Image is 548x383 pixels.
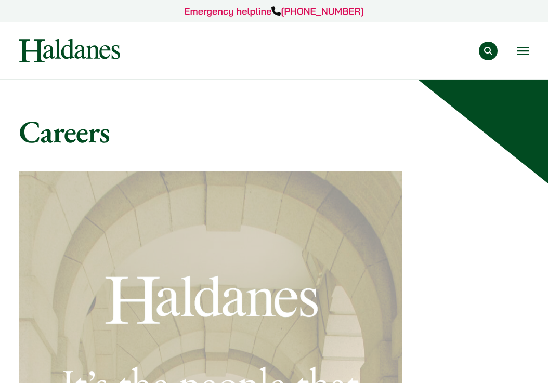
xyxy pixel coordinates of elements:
[479,42,498,60] button: Search
[19,113,529,150] h1: Careers
[19,39,120,62] img: Logo of Haldanes
[184,5,363,17] a: Emergency helpline[PHONE_NUMBER]
[517,47,529,55] button: Open menu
